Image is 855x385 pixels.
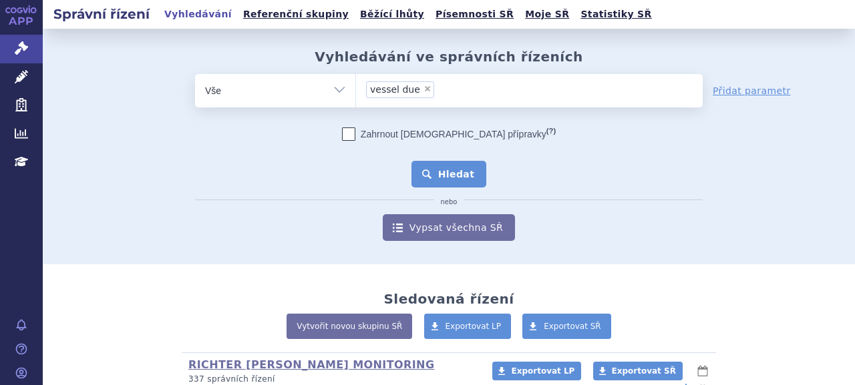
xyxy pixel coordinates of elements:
[43,5,160,23] h2: Správní řízení
[356,5,428,23] a: Běžící lhůty
[315,49,583,65] h2: Vyhledávání ve správních řízeních
[544,322,601,331] span: Exportovat SŘ
[342,127,556,141] label: Zahrnout [DEMOGRAPHIC_DATA] přípravky
[521,5,573,23] a: Moje SŘ
[188,374,475,385] p: 337 správních řízení
[239,5,353,23] a: Referenční skupiny
[576,5,655,23] a: Statistiky SŘ
[522,314,611,339] a: Exportovat SŘ
[383,291,514,307] h2: Sledovaná řízení
[593,362,683,380] a: Exportovat SŘ
[424,314,512,339] a: Exportovat LP
[370,85,420,94] span: vessel due
[383,214,515,241] a: Vypsat všechna SŘ
[411,161,487,187] button: Hledat
[492,362,581,380] a: Exportovat LP
[511,366,574,376] span: Exportovat LP
[438,81,516,97] input: vessel due
[160,5,236,23] a: Vyhledávání
[188,358,434,371] a: RICHTER [PERSON_NAME] MONITORING
[446,322,502,331] span: Exportovat LP
[432,5,518,23] a: Písemnosti SŘ
[423,85,432,93] span: ×
[612,366,676,376] span: Exportovat SŘ
[546,127,556,135] abbr: (?)
[713,84,791,97] a: Přidat parametr
[287,314,412,339] a: Vytvořit novou skupinu SŘ
[696,363,709,379] button: lhůty
[434,198,464,206] i: nebo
